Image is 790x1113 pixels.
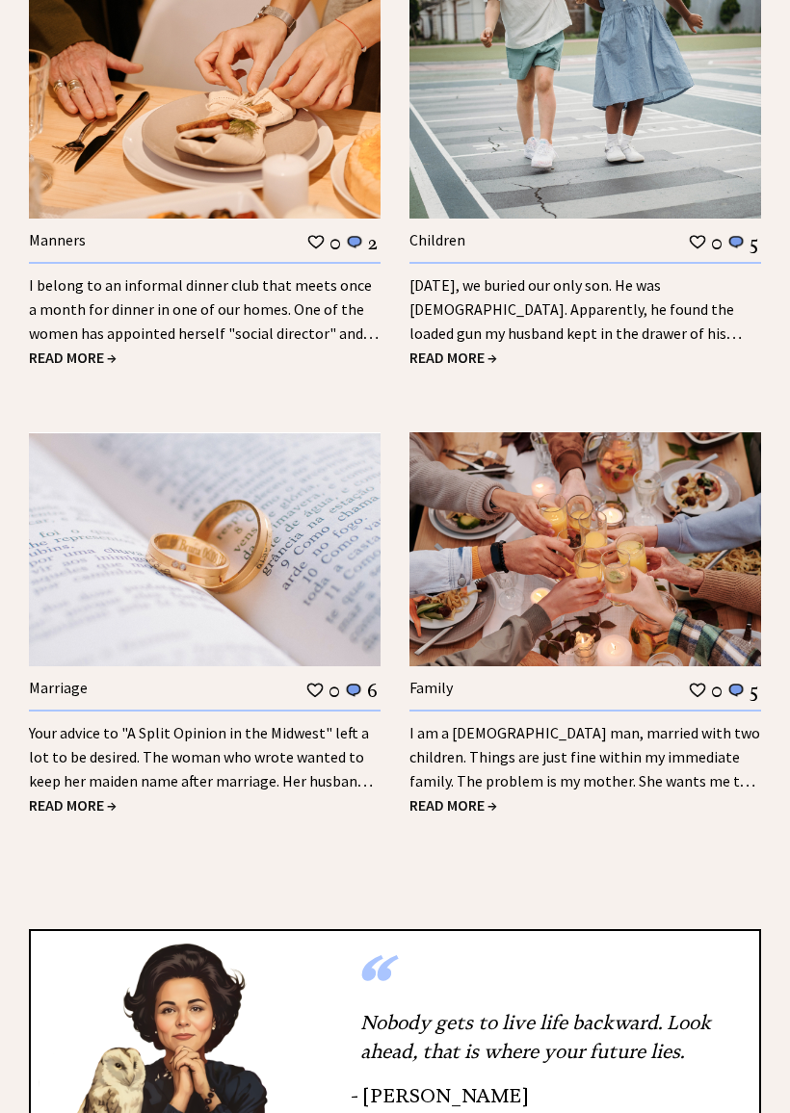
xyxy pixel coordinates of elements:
a: I am a [DEMOGRAPHIC_DATA] man, married with two children. Things are just fine within my immediat... [409,723,760,815]
img: heart_outline%201.png [305,681,325,699]
img: message_round%201.png [726,682,746,699]
img: family.jpg [409,432,761,666]
div: - [PERSON_NAME] [351,1085,730,1106]
img: message_round%201.png [344,682,363,699]
a: Your advice to "A Split Opinion in the Midwest" left a lot to be desired. The woman who wrote wan... [29,723,373,815]
a: Family [409,678,453,697]
a: READ MORE → [29,348,117,367]
img: heart_outline%201.png [688,233,707,251]
div: “ [351,979,730,998]
td: 0 [710,678,724,703]
img: message_round%201.png [345,234,364,251]
a: Manners [29,230,86,249]
td: 6 [366,678,379,703]
a: Children [409,230,465,249]
td: 0 [710,230,724,255]
a: READ MORE → [409,348,497,367]
a: Marriage [29,678,88,697]
img: marriage.jpg [29,432,381,666]
a: [DATE], we buried our only son. He was [DEMOGRAPHIC_DATA]. Apparently, he found the loaded gun my... [409,275,742,367]
a: READ MORE → [409,795,497,815]
div: Nobody gets to live life backward. Look ahead, that is where your future lies. [351,998,730,1075]
td: 0 [329,230,342,255]
img: message_round%201.png [726,234,746,251]
a: READ MORE → [29,795,117,815]
td: 0 [328,678,341,703]
td: 5 [749,678,759,703]
a: I belong to an informal dinner club that meets once a month for dinner in one of our homes. One o... [29,275,379,367]
td: 2 [367,230,379,255]
img: heart_outline%201.png [306,233,326,251]
td: 5 [749,230,759,255]
img: heart_outline%201.png [688,681,707,699]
